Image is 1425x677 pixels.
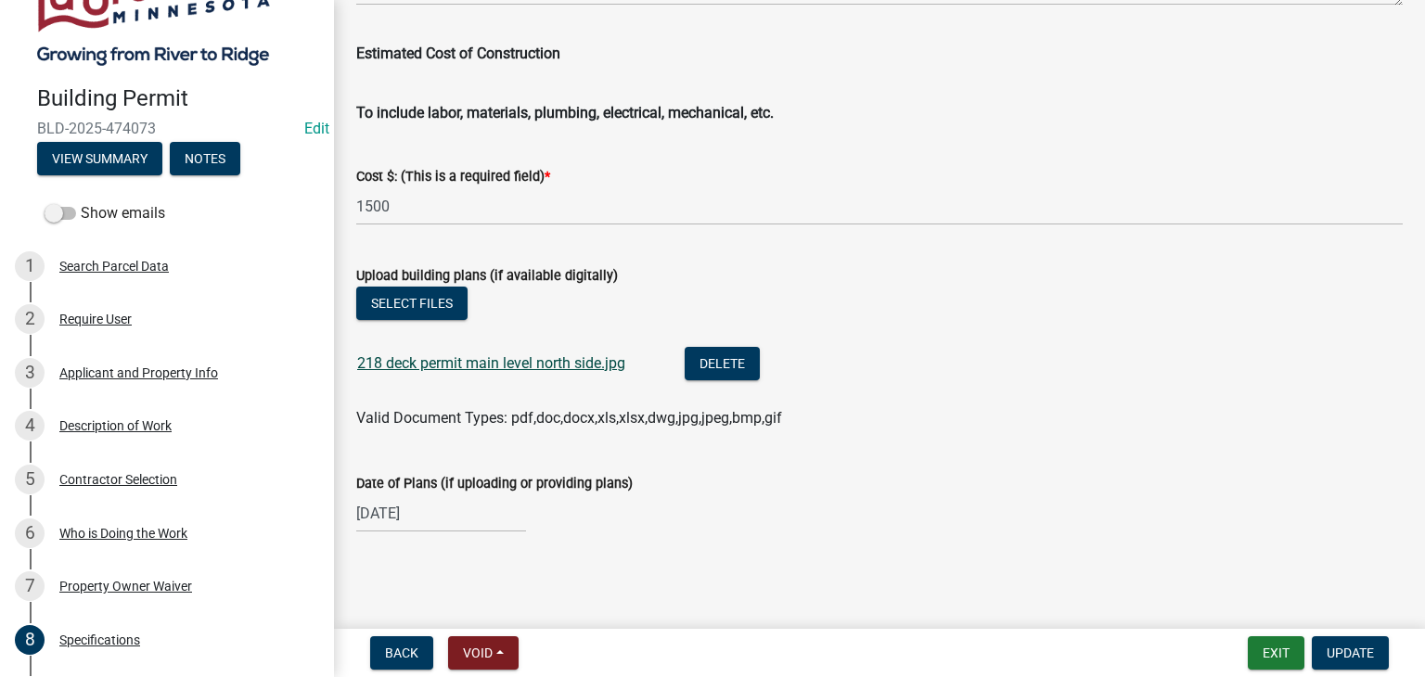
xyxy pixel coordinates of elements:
div: Property Owner Waiver [59,580,192,593]
div: Specifications [59,633,140,646]
div: 4 [15,411,45,441]
div: Who is Doing the Work [59,527,187,540]
div: Contractor Selection [59,473,177,486]
div: Description of Work [59,419,172,432]
wm-modal-confirm: Notes [170,152,240,167]
div: Require User [59,313,132,326]
div: 2 [15,304,45,334]
label: Upload building plans (if available digitally) [356,270,618,283]
button: Back [370,636,433,670]
input: mm/dd/yyyy [356,494,526,532]
button: View Summary [37,142,162,175]
span: Back [385,645,418,660]
span: Void [463,645,493,660]
button: Delete [685,347,760,380]
button: Exit [1248,636,1304,670]
a: Edit [304,120,329,137]
button: Void [448,636,519,670]
span: Estimated Cost of Construction [356,45,560,62]
span: Update [1327,645,1374,660]
label: Show emails [45,202,165,224]
div: Applicant and Property Info [59,366,218,379]
div: 7 [15,571,45,601]
wm-modal-confirm: Edit Application Number [304,120,329,137]
button: Select files [356,287,468,320]
div: 8 [15,625,45,655]
h4: Building Permit [37,85,319,112]
button: Update [1312,636,1389,670]
div: 3 [15,358,45,388]
a: 218 deck permit main level north side.jpg [357,354,625,372]
div: Search Parcel Data [59,260,169,273]
label: Cost $: (This is a required field) [356,171,550,184]
div: 5 [15,465,45,494]
span: BLD-2025-474073 [37,120,297,137]
wm-modal-confirm: Summary [37,152,162,167]
b: To include labor, materials, plumbing, electrical, mechanical, etc. [356,104,774,121]
wm-modal-confirm: Delete Document [685,356,760,374]
div: 6 [15,518,45,548]
div: 1 [15,251,45,281]
label: Date of Plans (if uploading or providing plans) [356,478,633,491]
button: Notes [170,142,240,175]
span: Valid Document Types: pdf,doc,docx,xls,xlsx,dwg,jpg,jpeg,bmp,gif [356,409,782,427]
